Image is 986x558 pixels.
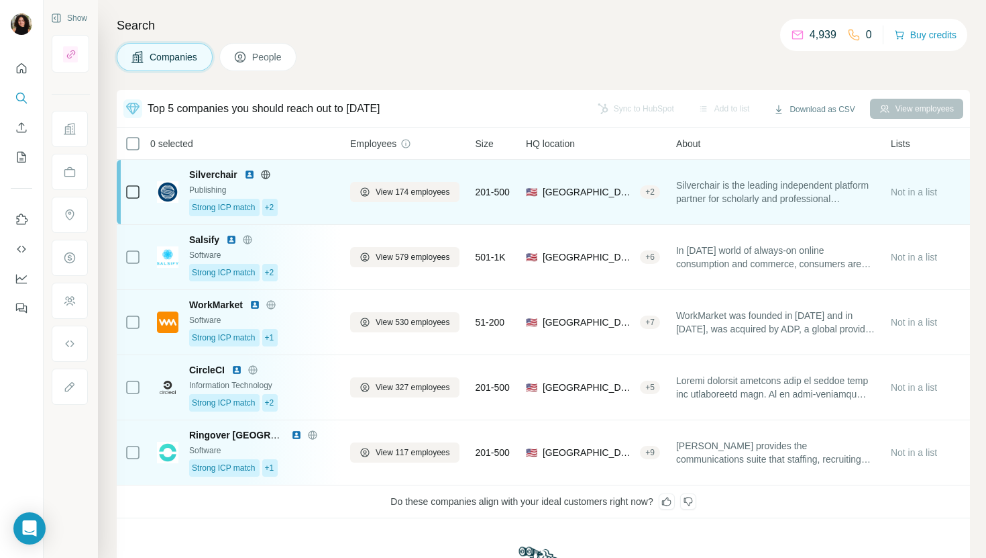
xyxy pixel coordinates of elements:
button: My lists [11,145,32,169]
img: Logo of WorkMarket [157,312,178,333]
div: Software [189,445,334,457]
img: LinkedIn logo [231,365,242,375]
span: View 117 employees [376,447,450,459]
button: Feedback [11,296,32,320]
span: Lists [891,137,910,150]
div: Do these companies align with your ideal customers right now? [117,485,970,518]
button: Download as CSV [764,99,864,120]
span: Strong ICP match [192,267,256,279]
span: [GEOGRAPHIC_DATA], [US_STATE] [543,185,635,199]
span: Not in a list [891,382,937,393]
img: LinkedIn logo [250,299,260,310]
div: + 6 [640,251,660,263]
button: Use Surfe API [11,237,32,261]
button: Enrich CSV [11,115,32,140]
img: Avatar [11,13,32,35]
span: Companies [150,50,199,64]
div: Information Technology [189,379,334,391]
span: Strong ICP match [192,462,256,474]
span: In [DATE] world of always-on online consumption and commerce, consumers are demanding what they w... [676,244,875,271]
span: View 174 employees [376,186,450,198]
button: View 174 employees [350,182,459,202]
button: View 530 employees [350,312,459,332]
span: WorkMarket was founded in [DATE] and in [DATE], was acquired by ADP, a global provider of HR tech... [676,309,875,336]
div: + 9 [640,447,660,459]
button: Buy credits [894,26,956,44]
img: Logo of Salsify [157,246,178,268]
p: 4,939 [810,27,836,43]
span: 51-200 [476,316,505,329]
span: Strong ICP match [192,201,256,214]
img: Logo of Ringover North America [157,442,178,463]
span: Silverchair [189,168,237,181]
span: 201-500 [476,446,510,459]
span: +1 [265,332,274,344]
span: Size [476,137,494,150]
span: 🇺🇸 [526,316,537,329]
span: Not in a list [891,187,937,197]
span: 0 selected [150,137,193,150]
div: + 7 [640,316,660,328]
button: Search [11,86,32,110]
h4: Search [117,16,970,35]
img: LinkedIn logo [291,430,302,440]
span: Silverchair is the leading independent platform partner for scholarly and professional publishers... [676,179,875,205]
span: View 579 employees [376,251,450,263]
div: Top 5 companies you should reach out to [DATE] [148,101,380,117]
span: 501-1K [476,250,506,264]
span: Not in a list [891,317,937,328]
span: Ringover [GEOGRAPHIC_DATA] [189,430,333,440]
button: Dashboard [11,267,32,291]
span: CircleCI [189,363,225,377]
div: Software [189,249,334,261]
span: Loremi dolorsit ametcons adip el seddoe temp inc utlaboreetd magn. Al en admi-veniamqu nost exerc... [676,374,875,401]
span: HQ location [526,137,575,150]
img: Logo of CircleCI [157,377,178,398]
img: Logo of Silverchair [157,181,178,203]
span: [GEOGRAPHIC_DATA], [US_STATE] [543,250,635,264]
img: LinkedIn logo [226,234,237,245]
span: +1 [265,462,274,474]
span: [PERSON_NAME] provides the communications suite that staffing, recruiting and revenue-driven firm... [676,439,875,466]
button: View 117 employees [350,443,459,463]
div: Publishing [189,184,334,196]
span: [GEOGRAPHIC_DATA], [US_STATE] [543,316,635,329]
button: Use Surfe on LinkedIn [11,207,32,232]
span: About [676,137,701,150]
span: 🇺🇸 [526,185,537,199]
span: 201-500 [476,185,510,199]
span: 🇺🇸 [526,250,537,264]
span: WorkMarket [189,298,243,312]
img: LinkedIn logo [244,169,255,180]
span: View 327 employees [376,381,450,393]
div: + 2 [640,186,660,198]
span: Not in a list [891,447,937,458]
button: Show [42,8,97,28]
span: 🇺🇸 [526,381,537,394]
button: View 579 employees [350,247,459,267]
div: Open Intercom Messenger [13,512,46,545]
div: + 5 [640,381,660,393]
div: Software [189,314,334,326]
span: 201-500 [476,381,510,394]
span: 🇺🇸 [526,446,537,459]
span: Employees [350,137,396,150]
span: Strong ICP match [192,332,256,344]
span: +2 [265,201,274,214]
span: Salsify [189,233,219,246]
span: +2 [265,397,274,409]
p: 0 [866,27,872,43]
button: Quick start [11,56,32,81]
span: Not in a list [891,252,937,263]
span: [GEOGRAPHIC_DATA], [US_STATE] [543,446,635,459]
span: [GEOGRAPHIC_DATA], [US_STATE] [543,381,635,394]
button: View 327 employees [350,377,459,398]
span: Strong ICP match [192,397,256,409]
span: People [252,50,283,64]
span: +2 [265,267,274,279]
span: View 530 employees [376,316,450,328]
